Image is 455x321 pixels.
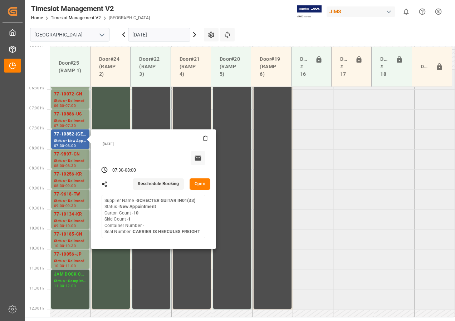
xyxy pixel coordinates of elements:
div: - [123,167,124,174]
div: Door#20 (RAMP 5) [217,53,245,81]
span: 10:00 Hr [29,226,44,230]
a: Home [31,15,43,20]
div: 77-10256-KR [54,171,87,178]
div: Status - Delivered [54,238,87,244]
div: Status - New Appointment [54,138,87,144]
span: 10:30 Hr [29,246,44,250]
div: 77-10134-KR [54,211,87,218]
b: SCHECTER GUITAR IN01(33) [137,198,195,203]
div: 10:30 [65,244,76,247]
div: 07:00 [54,124,64,127]
span: 08:00 Hr [29,146,44,150]
input: Type to search/select [30,28,109,41]
div: - [64,164,65,167]
span: 07:30 Hr [29,126,44,130]
span: 08:30 Hr [29,166,44,170]
button: show 0 new notifications [398,4,414,20]
div: 07:30 [54,144,64,147]
div: Status - Delivered [54,198,87,204]
div: - [64,104,65,107]
b: New Appointment [119,204,156,209]
div: Doors # 17 [337,53,352,81]
div: 77-10072-CN [54,91,87,98]
div: - [64,224,65,227]
img: Exertis%20JAM%20-%20Email%20Logo.jpg_1722504956.jpg [297,5,322,18]
div: Door#21 (RAMP 4) [177,53,205,81]
div: 11:00 [65,264,76,267]
div: Status - Delivered [54,118,87,124]
div: Status - Completed [54,278,87,284]
div: 09:00 [54,204,64,207]
div: 06:30 [54,104,64,107]
div: Door#24 (RAMP 2) [96,53,124,81]
div: 11:00 [54,284,64,287]
div: 77-9618-TW [54,191,87,198]
span: 06:30 Hr [29,86,44,90]
div: - [64,204,65,207]
div: 10:00 [54,244,64,247]
div: Supplier Name - Status - Carton Count - Skid Count - Container Number - Seal Number - [104,198,200,235]
button: JIMS [327,5,398,18]
div: 07:30 [65,124,76,127]
span: 11:00 Hr [29,266,44,270]
div: 09:00 [65,184,76,187]
div: Status - Delivered [54,158,87,164]
span: 09:30 Hr [29,206,44,210]
div: Status - Delivered [54,178,87,184]
div: Status - Delivered [54,218,87,224]
div: Door#25 (RAMP 1) [56,56,84,77]
span: 12:00 Hr [29,306,44,310]
div: 09:30 [65,204,76,207]
div: 77-9897-CN [54,151,87,158]
div: - [64,244,65,247]
div: 10:30 [54,264,64,267]
div: 08:00 [65,144,76,147]
input: DD-MM-YYYY [128,28,190,41]
button: Help Center [414,4,430,20]
div: [DATE] [100,142,208,147]
b: CARRIER IS HERCULES FREIGHT [133,229,200,234]
div: - [64,284,65,287]
div: 09:30 [54,224,64,227]
div: 08:00 [54,164,64,167]
div: 10:00 [65,224,76,227]
div: 08:30 [65,164,76,167]
div: 08:00 [125,167,136,174]
div: 07:00 [65,104,76,107]
div: - [64,124,65,127]
div: Doors # 18 [377,53,392,81]
button: Open [190,178,210,190]
b: 1 [128,217,131,222]
a: Timeslot Management V2 [51,15,101,20]
div: Status - Delivered [54,258,87,264]
span: 09:00 Hr [29,186,44,190]
div: Timeslot Management V2 [31,3,150,14]
div: Door#19 (RAMP 6) [257,53,285,81]
div: - [64,264,65,267]
button: Reschedule Booking [133,178,184,190]
div: - [64,144,65,147]
div: Door#22 (RAMP 3) [136,53,165,81]
div: Doors # 16 [297,53,312,81]
div: 77-10852-[GEOGRAPHIC_DATA] [54,131,87,138]
span: 07:00 Hr [29,106,44,110]
div: 12:00 [65,284,76,287]
span: 11:30 Hr [29,286,44,290]
div: - [64,184,65,187]
div: JIMS [327,6,395,17]
div: 77-10056-JP [54,251,87,258]
div: JAM DOCK CONTROL [54,271,87,278]
div: 77-10185-CN [54,231,87,238]
div: Door#23 [418,60,433,74]
div: Status - Delivered [54,98,87,104]
button: open menu [96,29,107,40]
div: 77-10886-US [54,111,87,118]
b: 10 [133,211,138,216]
div: 07:30 [112,167,124,174]
div: 08:30 [54,184,64,187]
